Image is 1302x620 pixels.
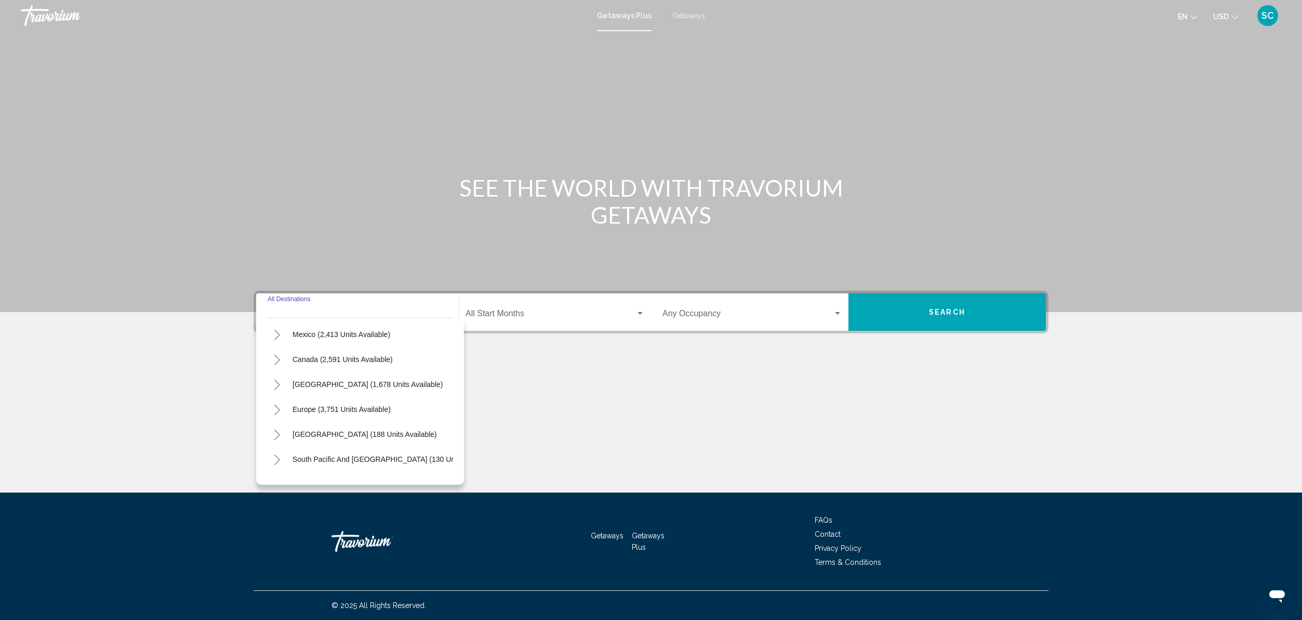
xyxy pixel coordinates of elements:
button: [GEOGRAPHIC_DATA] (4,308 units available) [287,472,448,496]
a: Getaways Plus [597,11,652,20]
button: Toggle Mexico (2,413 units available) [267,324,287,345]
iframe: Bouton de lancement de la fenêtre de messagerie [1260,578,1294,612]
button: Toggle Europe (3,751 units available) [267,399,287,420]
button: Toggle Australia (188 units available) [267,424,287,445]
button: Change currency [1213,9,1239,24]
button: Toggle Caribbean & Atlantic Islands (1,678 units available) [267,374,287,395]
h1: SEE THE WORLD WITH TRAVORIUM GETAWAYS [456,174,846,228]
button: Mexico (2,413 units available) [287,322,395,346]
button: Search [848,293,1046,331]
span: en [1178,12,1188,21]
a: Contact [815,530,841,538]
span: © 2025 All Rights Reserved. [331,601,426,610]
div: Search widget [256,293,1046,331]
button: [GEOGRAPHIC_DATA] (1,678 units available) [287,372,448,396]
span: [GEOGRAPHIC_DATA] (188 units available) [293,430,437,438]
button: Toggle South America (4,308 units available) [267,474,287,495]
button: Toggle Canada (2,591 units available) [267,349,287,370]
a: Privacy Policy [815,544,861,552]
button: User Menu [1254,5,1281,27]
span: USD [1213,12,1229,21]
button: Change language [1178,9,1198,24]
span: Canada (2,591 units available) [293,355,393,364]
button: South Pacific and [GEOGRAPHIC_DATA] (130 units available) [287,447,501,471]
button: Toggle South Pacific and Oceania (130 units available) [267,449,287,470]
span: [GEOGRAPHIC_DATA] (1,678 units available) [293,380,443,389]
a: Getaways [672,11,705,20]
span: Europe (3,751 units available) [293,405,391,414]
button: Canada (2,591 units available) [287,347,398,371]
span: SC [1261,10,1274,21]
button: [GEOGRAPHIC_DATA] (188 units available) [287,422,442,446]
a: Getaways Plus [632,532,665,551]
a: Travorium [21,5,587,26]
span: Mexico (2,413 units available) [293,330,390,339]
button: Europe (3,751 units available) [287,397,396,421]
a: Terms & Conditions [815,558,881,566]
a: Getaways [591,532,623,540]
a: FAQs [815,516,832,524]
span: Search [929,308,965,317]
a: Travorium [331,526,435,557]
span: South Pacific and [GEOGRAPHIC_DATA] (130 units available) [293,455,496,463]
